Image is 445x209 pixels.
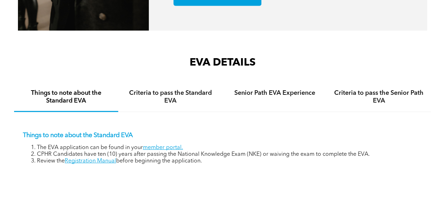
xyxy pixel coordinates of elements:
li: CPHR Candidates have ten (10) years after passing the National Knowledge Exam (NKE) or waiving th... [37,151,422,158]
li: The EVA application can be found in your [37,145,422,151]
a: Registration Manual [65,158,116,164]
h4: Criteria to pass the Standard EVA [125,89,216,105]
p: Things to note about the Standard EVA [23,131,422,139]
li: Review the before beginning the application. [37,158,422,165]
a: member portal. [143,145,183,150]
h4: Things to note about the Standard EVA [20,89,112,105]
h4: Criteria to pass the Senior Path EVA [333,89,425,105]
span: EVA DETAILS [190,57,256,68]
h4: Senior Path EVA Experience [229,89,320,97]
